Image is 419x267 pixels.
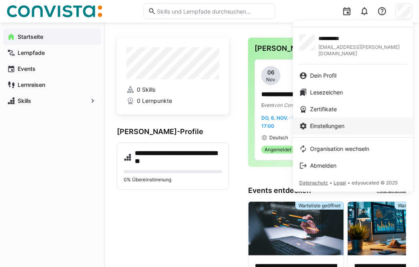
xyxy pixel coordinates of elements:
[310,105,337,113] span: Zertifikate
[310,72,337,80] span: Dein Profil
[310,162,337,170] span: Abmelden
[319,44,407,57] span: [EMAIL_ADDRESS][PERSON_NAME][DOMAIN_NAME]
[310,145,369,153] span: Organisation wechseln
[299,180,328,186] span: Datenschutz
[352,180,398,186] span: edyoucated © 2025
[310,122,345,130] span: Einstellungen
[330,180,332,186] span: •
[310,88,343,96] span: Lesezeichen
[348,180,350,186] span: •
[334,180,346,186] span: Legal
